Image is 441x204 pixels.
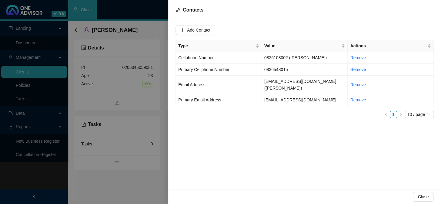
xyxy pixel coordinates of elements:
[418,193,429,200] span: Close
[383,111,390,118] li: Previous Page
[180,28,185,32] span: plus
[399,113,403,116] span: right
[262,76,348,94] td: [EMAIL_ADDRESS][DOMAIN_NAME] ([PERSON_NAME])
[178,55,214,60] span: Cellphone Number
[178,97,221,102] span: Primary Email Address
[178,42,254,49] span: Type
[178,67,229,72] span: Primary Cellphone Number
[350,67,366,72] a: Remove
[397,111,404,118] li: Next Page
[384,113,388,116] span: left
[407,111,431,118] span: 10 / page
[350,55,366,60] a: Remove
[264,42,340,49] span: Value
[413,192,433,202] button: Close
[350,42,426,49] span: Actions
[383,111,390,118] button: left
[176,40,262,52] th: Type
[262,40,348,52] th: Value
[183,7,203,12] span: Contacts
[187,27,210,33] span: Add Contact
[390,111,397,118] li: 1
[350,82,366,87] a: Remove
[390,111,397,118] a: 1
[350,97,366,102] a: Remove
[405,111,434,118] div: Page Size
[175,25,215,35] button: Add Contact
[262,52,348,64] td: 0826108002 ([PERSON_NAME])
[175,7,180,12] span: phone
[178,82,205,87] span: Email Address
[348,40,434,52] th: Actions
[262,64,348,76] td: 0836548015
[397,111,404,118] button: right
[262,94,348,106] td: [EMAIL_ADDRESS][DOMAIN_NAME]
